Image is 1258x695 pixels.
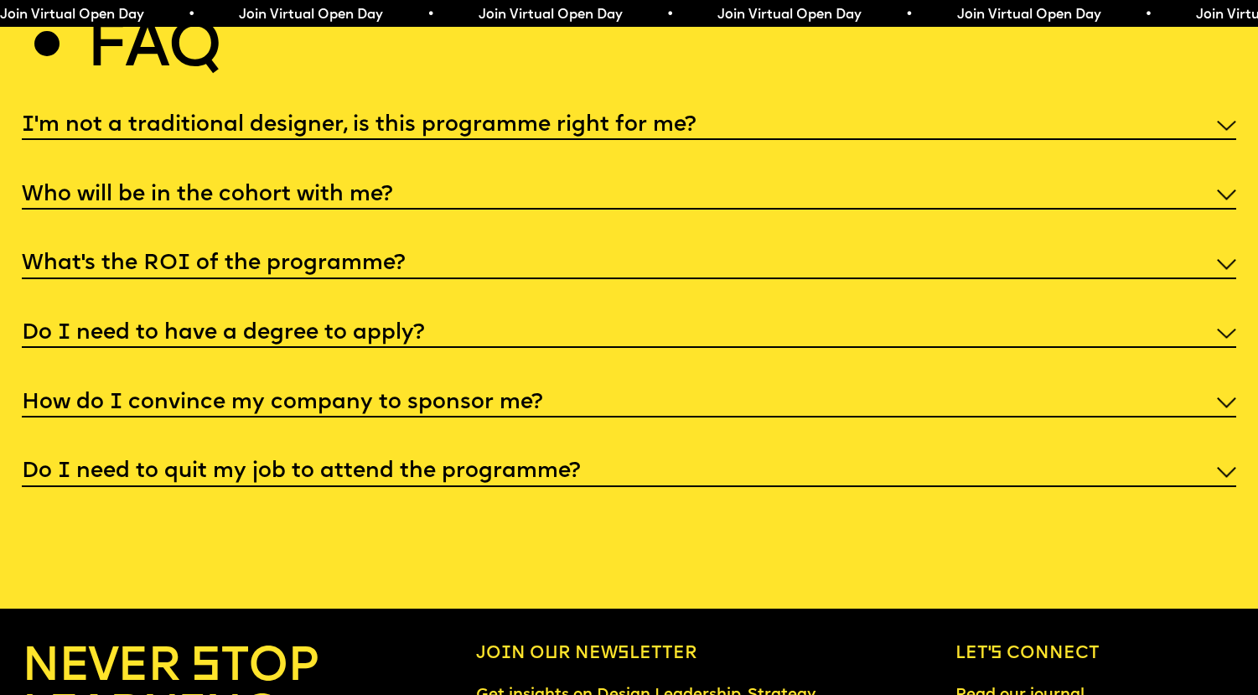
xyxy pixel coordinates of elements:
span: • [666,8,674,22]
h6: Let’s connect [955,644,1236,665]
span: • [1145,8,1152,22]
h5: What’s the ROI of the programme? [22,256,405,272]
h5: I'm not a traditional designer, is this programme right for me? [22,117,696,134]
span: • [188,8,195,22]
h6: Join our newsletter [476,644,825,665]
h5: Who will be in the cohort with me? [22,187,392,204]
h5: Do I need to have a degree to apply? [22,325,424,342]
h5: How do I convince my company to sponsor me? [22,395,542,412]
span: • [905,8,913,22]
span: • [427,8,434,22]
h5: Do I need to quit my job to attend the programme? [22,464,580,480]
h2: Faq [86,22,220,77]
